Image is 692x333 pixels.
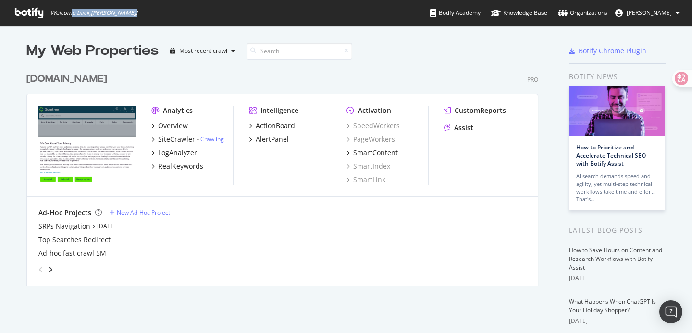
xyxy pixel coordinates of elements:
a: Overview [151,121,188,131]
a: ActionBoard [249,121,295,131]
a: How to Prioritize and Accelerate Technical SEO with Botify Assist [576,143,646,168]
div: Assist [454,123,473,133]
button: Most recent crawl [166,43,239,59]
button: [PERSON_NAME] [607,5,687,21]
a: SmartContent [346,148,398,158]
div: [DATE] [569,274,666,283]
a: [DOMAIN_NAME] [26,72,111,86]
a: PageWorkers [346,135,395,144]
div: angle-right [47,265,54,274]
img: gumtree.com [38,106,136,184]
div: Analytics [163,106,193,115]
a: LogAnalyzer [151,148,197,158]
a: New Ad-Hoc Project [110,209,170,217]
a: SRPs Navigation [38,222,90,231]
a: SmartIndex [346,161,390,171]
div: RealKeywords [158,161,203,171]
a: SmartLink [346,175,385,185]
div: Most recent crawl [179,48,227,54]
a: SpeedWorkers [346,121,400,131]
div: SiteCrawler [158,135,195,144]
a: Top Searches Redirect [38,235,111,245]
div: Knowledge Base [491,8,547,18]
a: AlertPanel [249,135,289,144]
a: Botify Chrome Plugin [569,46,646,56]
div: My Web Properties [26,41,159,61]
span: lucas liu [627,9,672,17]
div: [DOMAIN_NAME] [26,72,107,86]
img: How to Prioritize and Accelerate Technical SEO with Botify Assist [569,86,665,136]
div: Ad-Hoc Projects [38,208,91,218]
a: CustomReports [444,106,506,115]
a: How to Save Hours on Content and Research Workflows with Botify Assist [569,246,662,271]
a: What Happens When ChatGPT Is Your Holiday Shopper? [569,297,656,314]
div: New Ad-Hoc Project [117,209,170,217]
div: SmartContent [353,148,398,158]
div: Botify Chrome Plugin [579,46,646,56]
div: [DATE] [569,317,666,325]
div: Organizations [558,8,607,18]
a: Crawling [200,135,224,143]
input: Search [247,43,352,60]
div: - [197,135,224,143]
div: Latest Blog Posts [569,225,666,235]
div: AI search demands speed and agility, yet multi-step technical workflows take time and effort. Tha... [576,173,658,203]
div: AlertPanel [256,135,289,144]
div: Botify Academy [430,8,481,18]
span: Welcome back, [PERSON_NAME] ! [50,9,137,17]
div: ActionBoard [256,121,295,131]
a: Assist [444,123,473,133]
div: Open Intercom Messenger [659,300,682,323]
div: Botify news [569,72,666,82]
a: Ad-hoc fast crawl 5M [38,248,106,258]
div: angle-left [35,262,47,277]
div: Overview [158,121,188,131]
a: RealKeywords [151,161,203,171]
a: SiteCrawler- Crawling [151,135,224,144]
div: LogAnalyzer [158,148,197,158]
div: Pro [527,75,538,84]
a: [DATE] [97,222,116,230]
div: grid [26,61,546,286]
div: Activation [358,106,391,115]
div: CustomReports [455,106,506,115]
div: Intelligence [260,106,298,115]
